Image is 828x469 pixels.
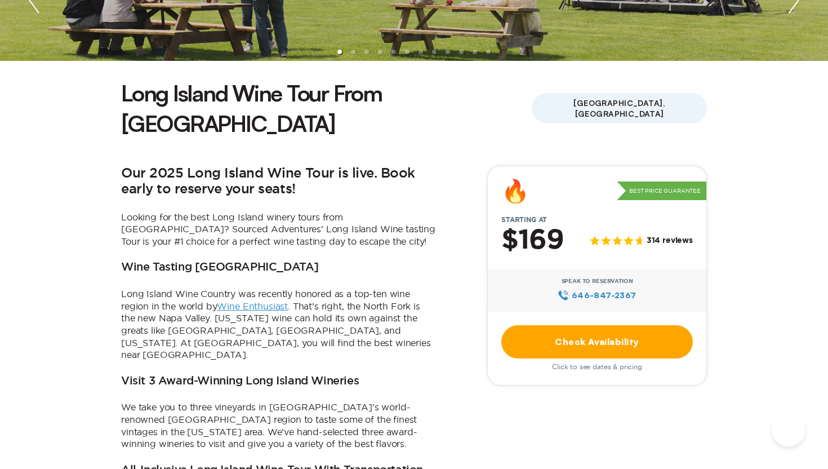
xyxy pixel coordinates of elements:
[378,50,382,54] li: slide item 4
[572,289,636,302] span: 646‍-847‍-2367
[647,236,693,246] span: 314 reviews
[501,226,564,255] h2: $169
[501,325,693,359] a: Check Availability
[562,278,633,285] span: Speak to Reservation
[419,50,423,54] li: slide item 7
[558,289,636,302] a: 646‍-847‍-2367
[405,50,409,54] li: slide item 6
[617,182,706,201] p: Best Price Guarantee
[121,401,437,450] p: We take you to three vineyards in [GEOGRAPHIC_DATA]’s world-renowned [GEOGRAPHIC_DATA] region to ...
[121,78,532,139] h1: Long Island Wine Tour From [GEOGRAPHIC_DATA]
[501,180,529,202] div: 🔥
[486,50,491,54] li: slide item 12
[217,301,288,311] a: Wine Enthusiast
[532,93,707,123] span: [GEOGRAPHIC_DATA], [GEOGRAPHIC_DATA]
[121,166,437,198] h2: Our 2025 Long Island Wine Tour is live. Book early to reserve your seats!
[473,50,477,54] li: slide item 11
[772,413,805,446] iframe: Help Scout Beacon - Open
[364,50,369,54] li: slide item 3
[432,50,437,54] li: slide item 8
[459,50,464,54] li: slide item 10
[121,288,437,361] p: Long Island Wine Country was recently honored as a top-ten wine region in the world by . That’s r...
[337,50,342,54] li: slide item 1
[391,50,396,54] li: slide item 5
[488,216,560,224] span: Starting at
[446,50,450,54] li: slide item 9
[552,363,642,371] span: Click to see dates & pricing
[121,261,319,275] h3: Wine Tasting [GEOGRAPHIC_DATA]
[121,375,359,388] h3: Visit 3 Award-Winning Long Island Wineries
[351,50,355,54] li: slide item 2
[121,211,437,248] p: Looking for the best Long Island winery tours from [GEOGRAPHIC_DATA]? Sourced Adventures’ Long Is...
